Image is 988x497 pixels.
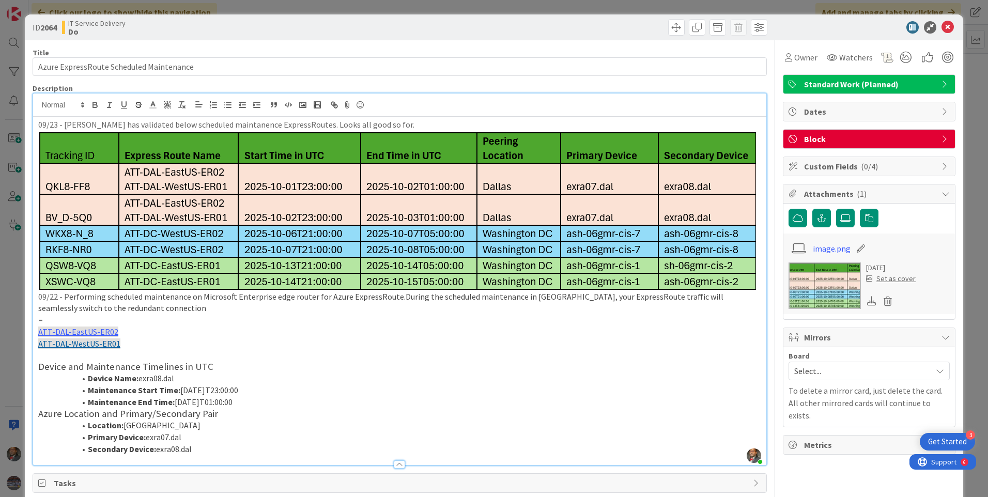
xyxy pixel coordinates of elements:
[966,430,975,440] div: 3
[51,443,761,455] li: exra08.dal
[804,133,936,145] span: Block
[68,27,126,36] b: Do
[866,273,916,284] div: Set as cover
[857,189,867,199] span: ( 1 )
[88,444,156,454] strong: Secondary Device:
[88,432,146,442] strong: Primary Device:
[33,48,49,57] label: Title
[33,84,73,93] span: Description
[51,431,761,443] li: exra07.dal
[928,437,967,447] div: Get Started
[51,384,761,396] li: [DATE]T23:00:00
[33,21,57,34] span: ID
[861,161,878,172] span: ( 0/4 )
[38,119,761,131] p: 09/23 - [PERSON_NAME] has validated below scheduled maintanence ExpressRoutes. Looks all good so ...
[920,433,975,451] div: Open Get Started checklist, remaining modules: 3
[38,314,761,326] p: =
[33,57,767,76] input: type card name here...
[804,188,936,200] span: Attachments
[866,294,877,308] div: Download
[804,105,936,118] span: Dates
[88,397,175,407] strong: Maintenance End Time:
[38,338,120,349] a: ATT-DAL-WestUS-ER01
[38,408,218,420] span: Azure Location and Primary/Secondary Pair
[54,4,56,12] div: 6
[813,242,851,255] a: image.png
[88,420,124,430] strong: Location:
[789,384,950,422] p: To delete a mirror card, just delete the card. All other mirrored cards will continue to exists.
[839,51,873,64] span: Watchers
[22,2,47,14] span: Support
[38,291,725,314] span: erforming scheduled maintenance on Microsoft Enterprise edge router for Azure ExpressRoute.During...
[88,385,180,395] strong: Maintenance Start Time:
[54,477,748,489] span: Tasks
[804,78,936,90] span: Standard Work (Planned)
[804,331,936,344] span: Mirrors
[40,22,57,33] b: 2064
[38,361,213,372] span: Device and Maintenance Timelines in UTC
[789,352,810,360] span: Board
[38,131,756,291] img: image.png
[51,396,761,408] li: [DATE]T01:00:00
[794,364,927,378] span: Select...
[38,327,118,337] a: ATT-DAL-EastUS-ER02
[68,19,126,27] span: IT Service Delivery
[51,372,761,384] li: exra08.dal
[51,420,761,431] li: [GEOGRAPHIC_DATA]
[794,51,817,64] span: Owner
[804,160,936,173] span: Custom Fields
[747,448,761,463] img: d4mZCzJxnlYlsl7tbRpKOP7QXawjtCsN.jpg
[804,439,936,451] span: Metrics
[866,262,916,273] div: [DATE]
[88,373,138,383] strong: Device Name:
[38,131,761,314] p: 09/22 - P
